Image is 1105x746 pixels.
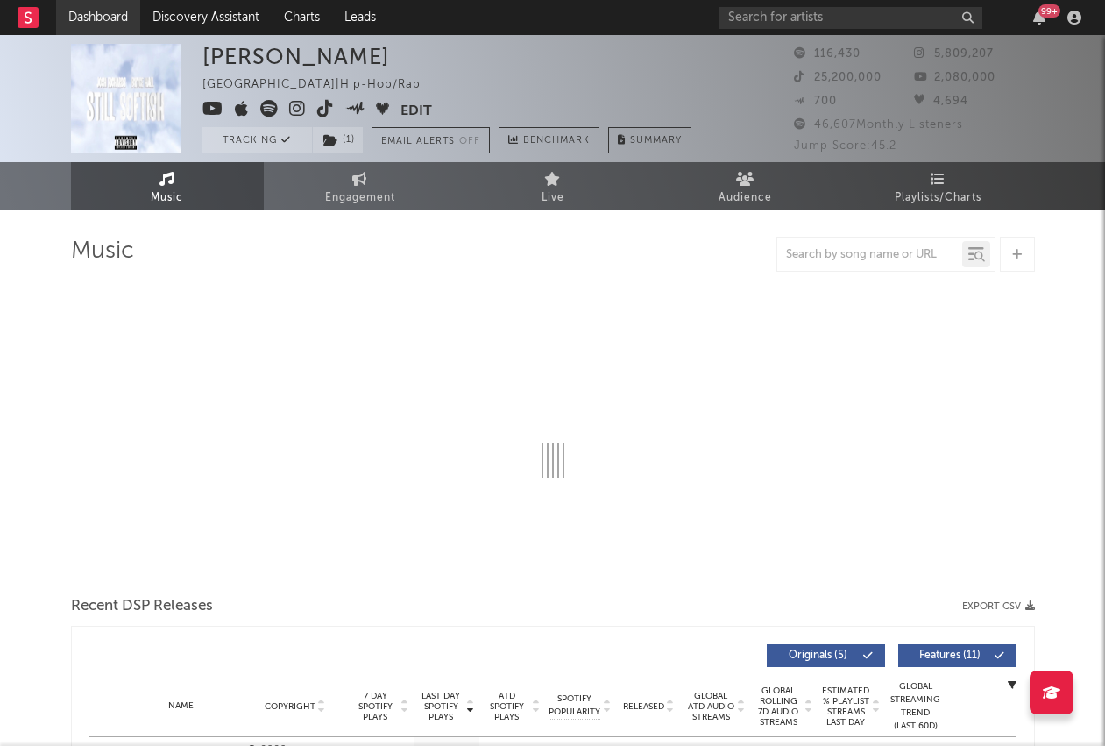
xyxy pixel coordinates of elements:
div: 99 + [1038,4,1060,18]
a: Benchmark [499,127,599,153]
span: Engagement [325,188,395,209]
em: Off [459,137,480,146]
div: [GEOGRAPHIC_DATA] | Hip-Hop/Rap [202,75,441,96]
span: Released [623,701,664,712]
input: Search by song name or URL [777,248,962,262]
div: [PERSON_NAME] [202,44,390,69]
span: Live [542,188,564,209]
span: Features ( 11 ) [910,650,990,661]
span: Global ATD Audio Streams [687,691,735,722]
button: Originals(5) [767,644,885,667]
span: 46,607 Monthly Listeners [794,119,963,131]
span: Summary [630,136,682,146]
a: Audience [649,162,842,210]
span: Music [151,188,183,209]
span: Benchmark [523,131,590,152]
div: Name [124,700,239,713]
span: 7 Day Spotify Plays [352,691,399,722]
span: Spotify Popularity [549,693,600,719]
a: Live [457,162,649,210]
span: Copyright [265,701,315,712]
input: Search for artists [719,7,982,29]
span: 116,430 [794,48,861,60]
span: Originals ( 5 ) [778,650,859,661]
span: Global Rolling 7D Audio Streams [754,686,803,728]
a: Music [71,162,264,210]
span: 2,080,000 [914,72,995,83]
button: Features(11) [898,644,1016,667]
div: Global Streaming Trend (Last 60D) [889,680,942,733]
span: Last Day Spotify Plays [418,691,464,722]
span: 700 [794,96,837,107]
a: Engagement [264,162,457,210]
span: Audience [719,188,772,209]
span: 5,809,207 [914,48,994,60]
button: (1) [313,127,363,153]
span: Playlists/Charts [895,188,981,209]
span: Jump Score: 45.2 [794,140,896,152]
button: Export CSV [962,601,1035,612]
button: Summary [608,127,691,153]
span: ATD Spotify Plays [484,691,530,722]
button: Email AlertsOff [372,127,490,153]
button: 99+ [1033,11,1045,25]
span: Estimated % Playlist Streams Last Day [822,686,870,728]
button: Edit [400,100,432,122]
button: Tracking [202,127,312,153]
span: 4,694 [914,96,968,107]
span: ( 1 ) [312,127,364,153]
span: 25,200,000 [794,72,882,83]
span: Recent DSP Releases [71,596,213,617]
a: Playlists/Charts [842,162,1035,210]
